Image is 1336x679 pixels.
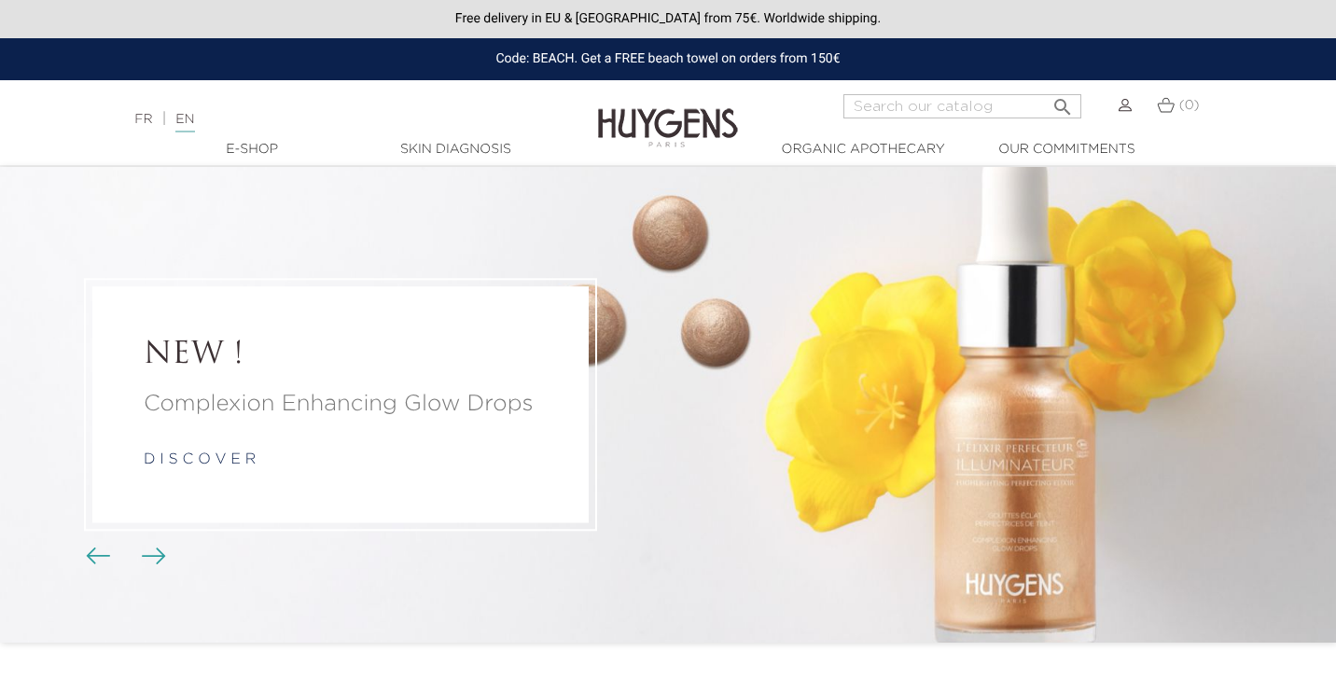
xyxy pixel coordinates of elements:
[1051,90,1074,113] i: 
[362,140,549,159] a: Skin Diagnosis
[159,140,345,159] a: E-Shop
[1046,89,1079,114] button: 
[598,78,738,150] img: Huygens
[175,113,194,132] a: EN
[125,108,542,131] div: |
[93,543,154,571] div: Carousel buttons
[144,387,537,421] a: Complexion Enhancing Glow Drops
[843,94,1081,118] input: Search
[1179,99,1200,112] span: (0)
[144,338,537,373] a: NEW !
[144,452,256,467] a: d i s c o v e r
[973,140,1160,159] a: Our commitments
[770,140,956,159] a: Organic Apothecary
[134,113,152,126] a: FR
